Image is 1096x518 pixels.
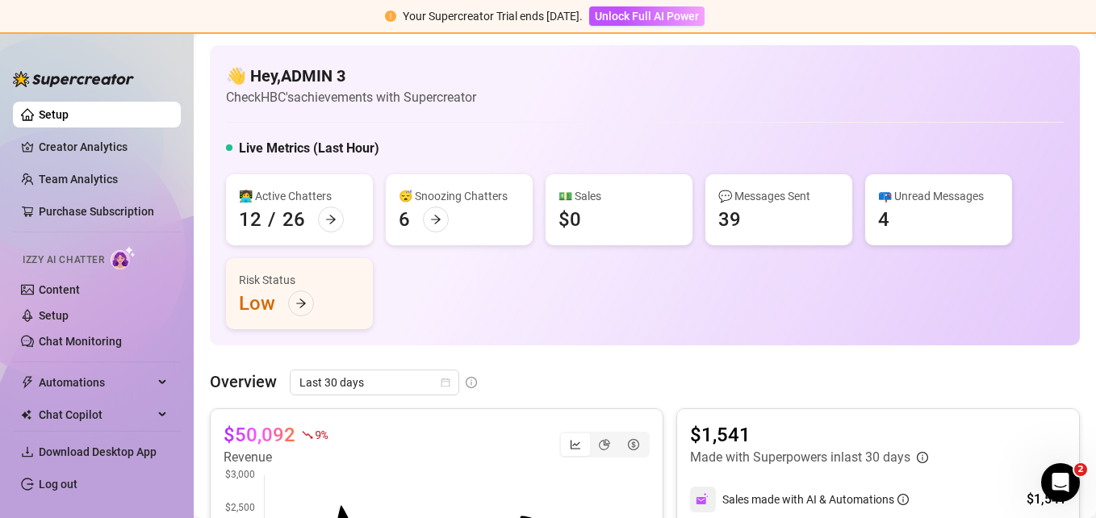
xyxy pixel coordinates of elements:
[39,283,80,296] a: Content
[239,207,261,232] div: 12
[13,71,134,87] img: logo-BBDzfeDw.svg
[696,492,710,507] img: svg%3e
[21,409,31,420] img: Chat Copilot
[897,494,909,505] span: info-circle
[39,108,69,121] a: Setup
[39,134,168,160] a: Creator Analytics
[690,448,910,467] article: Made with Superpowers in last 30 days
[39,445,157,458] span: Download Desktop App
[628,439,639,450] span: dollar-circle
[589,10,705,23] a: Unlock Full AI Power
[39,309,69,322] a: Setup
[722,491,909,508] div: Sales made with AI & Automations
[1074,463,1087,476] span: 2
[878,207,889,232] div: 4
[239,187,360,205] div: 👩‍💻 Active Chatters
[595,10,699,23] span: Unlock Full AI Power
[558,207,581,232] div: $0
[917,452,928,463] span: info-circle
[589,6,705,26] button: Unlock Full AI Power
[39,335,122,348] a: Chat Monitoring
[718,187,839,205] div: 💬 Messages Sent
[399,187,520,205] div: 😴 Snoozing Chatters
[718,207,741,232] div: 39
[21,376,34,389] span: thunderbolt
[558,187,680,205] div: 💵 Sales
[878,187,999,205] div: 📪 Unread Messages
[39,173,118,186] a: Team Analytics
[399,207,410,232] div: 6
[239,271,360,289] div: Risk Status
[430,214,441,225] span: arrow-right
[466,377,477,388] span: info-circle
[210,370,277,394] article: Overview
[23,253,104,268] span: Izzy AI Chatter
[1041,463,1080,502] iframe: Intercom live chat
[224,422,295,448] article: $50,092
[39,370,153,395] span: Automations
[111,246,136,269] img: AI Chatter
[39,478,77,491] a: Log out
[315,427,327,442] span: 9 %
[299,370,450,395] span: Last 30 days
[325,214,337,225] span: arrow-right
[239,139,379,158] h5: Live Metrics (Last Hour)
[295,298,307,309] span: arrow-right
[224,448,327,467] article: Revenue
[1027,490,1066,509] div: $1,541
[21,445,34,458] span: download
[302,429,313,441] span: fall
[559,432,650,457] div: segmented control
[599,439,610,450] span: pie-chart
[385,10,396,22] span: exclamation-circle
[226,87,476,107] article: Check HBC's achievements with Supercreator
[39,198,168,224] a: Purchase Subscription
[282,207,305,232] div: 26
[570,439,581,450] span: line-chart
[441,378,450,387] span: calendar
[403,10,583,23] span: Your Supercreator Trial ends [DATE].
[226,65,476,87] h4: 👋 Hey, ADMIN 3
[39,402,153,428] span: Chat Copilot
[690,422,928,448] article: $1,541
